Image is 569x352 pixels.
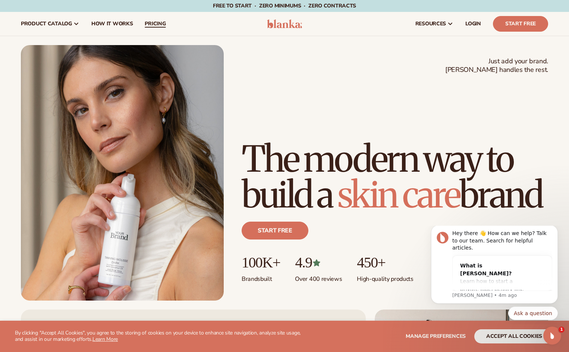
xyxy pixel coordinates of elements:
[559,327,565,333] span: 1
[242,271,280,283] p: Brands built
[32,4,132,26] div: Hey there 👋 How can we help? Talk to our team. Search for helpful articles.
[493,16,548,32] a: Start Free
[295,254,342,271] p: 4.9
[406,329,466,343] button: Manage preferences
[145,21,166,27] span: pricing
[17,6,29,18] img: Profile image for Lee
[242,254,280,271] p: 100K+
[295,271,342,283] p: Over 400 reviews
[40,36,110,52] div: What is [PERSON_NAME]?
[40,53,104,74] span: Learn how to start a private label beauty line with [PERSON_NAME]
[409,12,459,36] a: resources
[357,254,413,271] p: 450+
[11,81,138,94] div: Quick reply options
[242,141,548,213] h1: The modern way to build a brand
[15,330,311,343] p: By clicking "Accept All Cookies", you agree to the storing of cookies on your device to enhance s...
[21,21,72,27] span: product catalog
[21,45,224,301] img: Female holding tanning mousse.
[459,12,487,36] a: LOGIN
[406,333,466,340] span: Manage preferences
[33,30,117,81] div: What is [PERSON_NAME]?Learn how to start a private label beauty line with [PERSON_NAME]
[543,327,561,345] iframe: Intercom live chat
[415,21,446,27] span: resources
[32,4,132,65] div: Message content
[445,57,548,74] span: Just add your brand. [PERSON_NAME] handles the rest.
[357,271,413,283] p: High-quality products
[91,21,133,27] span: How It Works
[88,81,138,94] button: Quick reply: Ask a question
[213,2,356,9] span: Free to start · ZERO minimums · ZERO contracts
[474,329,554,343] button: accept all cookies
[139,12,172,36] a: pricing
[242,222,308,240] a: Start free
[85,12,139,36] a: How It Works
[465,21,481,27] span: LOGIN
[420,226,569,324] iframe: Intercom notifications message
[32,66,132,73] p: Message from Lee, sent 4m ago
[15,12,85,36] a: product catalog
[92,336,118,343] a: Learn More
[267,19,302,28] img: logo
[337,172,460,217] span: skin care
